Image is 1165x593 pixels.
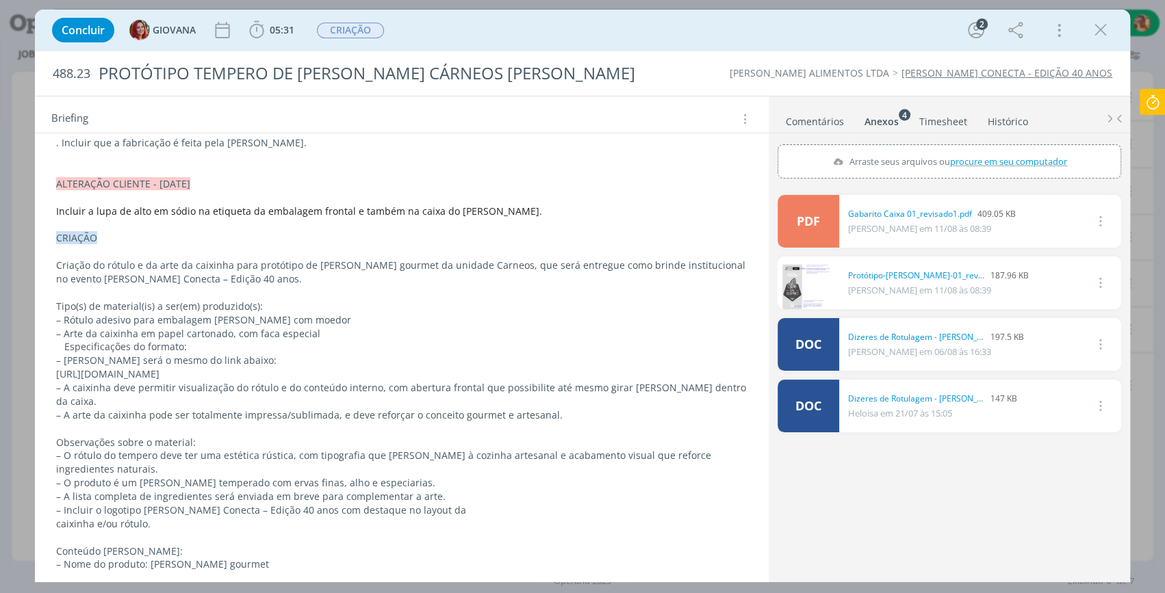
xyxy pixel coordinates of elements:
[848,393,985,405] a: Dizeres de Rotulagem - [PERSON_NAME] gourmet - Convenção 40 anos.doc
[93,57,665,90] div: PROTÓTIPO TEMPERO DE [PERSON_NAME] CÁRNEOS [PERSON_NAME]
[848,345,991,358] span: [PERSON_NAME] em 06/08 às 16:33
[778,318,839,371] a: DOC
[56,231,97,244] span: CRIAÇÃO
[56,557,747,571] p: – Nome do produto: [PERSON_NAME] gourmet
[56,436,747,449] p: Observações sobre o material:
[919,109,968,129] a: Timesheet
[730,66,889,79] a: [PERSON_NAME] ALIMENTOS LTDA
[56,544,747,558] p: Conteúdo [PERSON_NAME]:
[56,367,747,381] p: [URL][DOMAIN_NAME]
[56,408,747,422] p: – A arte da caixinha pode ser totalmente impressa/sublimada, e deve reforçar o conceito gourmet e...
[976,18,988,30] div: 2
[848,393,1017,405] div: 147 KB
[778,195,839,248] a: PDF
[129,20,196,40] button: GGIOVANA
[848,331,985,343] a: Dizeres de Rotulagem - [PERSON_NAME] gourmet - Convenção 40 anos (2).doc
[51,110,88,128] span: Briefing
[246,19,298,41] button: 05:31
[56,136,747,150] p: . Incluir que a fabricação é feita pela [PERSON_NAME].
[153,25,196,35] span: GIOVANA
[899,109,910,120] sup: 4
[848,331,1024,343] div: 197.5 KB
[56,381,747,408] p: – A caixinha deve permitir visualização do rótulo e do conteúdo interno, com abertura frontal que...
[848,222,991,235] span: [PERSON_NAME] em 11/08 às 08:39
[778,380,839,432] a: DOC
[848,269,1029,282] div: 187.96 KB
[965,19,987,41] button: 2
[901,66,1112,79] a: [PERSON_NAME] CONECTA - EDIÇÃO 40 ANOS
[56,571,747,585] p: – Claims sugeridos:
[270,23,294,36] span: 05:31
[785,109,845,129] a: Comentários
[316,22,385,39] button: CRIAÇÃO
[56,340,747,354] p:  Especificações do formato:
[865,115,899,129] div: Anexos
[950,155,1067,168] span: procure em seu computador
[848,284,991,296] span: [PERSON_NAME] em 11/08 às 08:39
[827,153,1071,170] label: Arraste seus arquivos ou
[848,208,1016,220] div: 409.05 KB
[56,177,190,190] span: ALTERAÇÃO CLIENTE - [DATE]
[848,407,952,419] span: Heloisa em 21/07 às 15:05
[56,490,747,503] p: – A lista completa de ingredientes será enviada em breve para complementar a arte.
[53,66,90,81] span: 488.23
[56,327,747,341] p: – Arte da caixinha em papel cartonado, com faca especial
[56,354,747,367] p: – [PERSON_NAME] será o mesmo do link abaixo:
[52,18,114,42] button: Concluir
[987,109,1029,129] a: Histórico
[56,205,542,218] span: Incluir a lupa de alto em sódio na etiqueta da embalagem frontal e também na caixa do [PERSON_NAME].
[62,25,105,36] span: Concluir
[317,23,384,38] span: CRIAÇÃO
[848,208,972,220] a: Gabarito Caixa 01_revisado1.pdf
[56,313,747,327] p: – Rótulo adesivo para embalagem [PERSON_NAME] com moedor
[56,300,747,313] p: Tipo(s) de material(is) a ser(em) produzido(s):
[56,476,747,490] p: – O produto é um [PERSON_NAME] temperado com ervas finas, alho e especiarias.
[56,259,747,286] p: Criação do rótulo e da arte da caixinha para protótipo de [PERSON_NAME] gourmet da unidade Carneo...
[56,503,747,517] p: – Incluir o logotipo [PERSON_NAME] Conecta – Edição 40 anos com destaque no layout da
[129,20,150,40] img: G
[56,517,747,531] p: caixinha e/ou rótulo.
[848,269,985,282] a: Protótipo-[PERSON_NAME]-01_revisado1.png
[56,449,747,476] p: – O rótulo do tempero deve ter uma estética rústica, com tipografia que [PERSON_NAME] à cozinha a...
[35,10,1130,582] div: dialog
